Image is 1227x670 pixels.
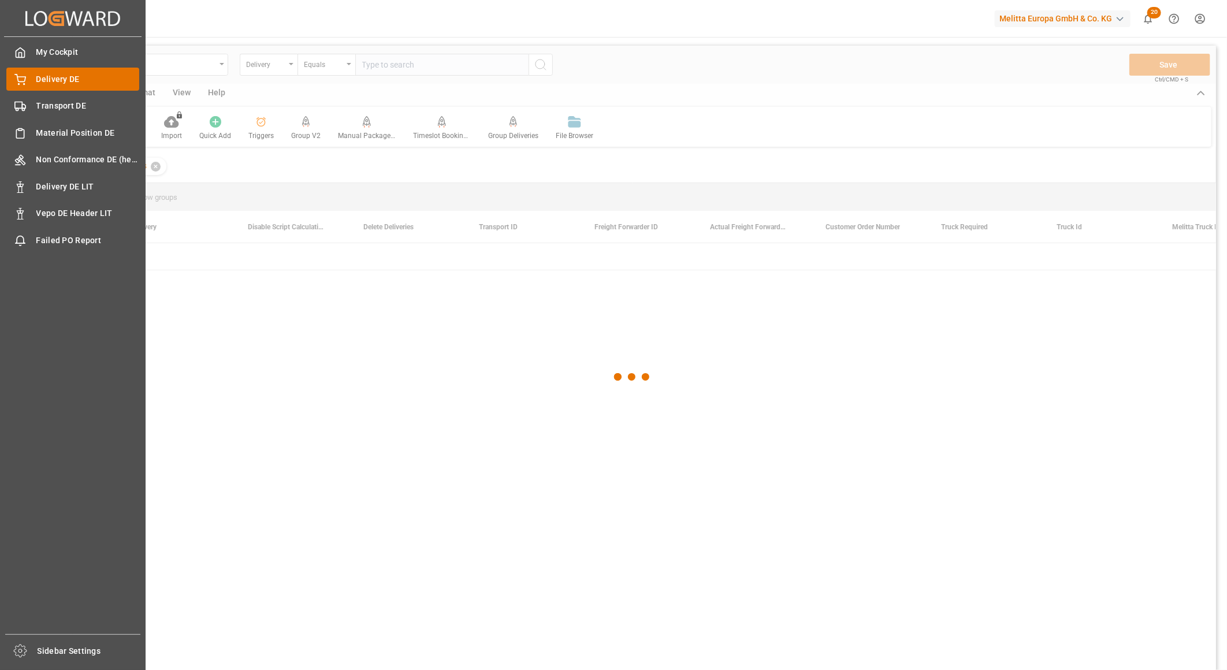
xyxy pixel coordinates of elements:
span: Non Conformance DE (header) [36,154,140,166]
a: Vepo DE Header LIT [6,202,139,225]
a: Failed PO Report [6,229,139,251]
a: My Cockpit [6,41,139,64]
a: Delivery DE LIT [6,175,139,198]
span: Failed PO Report [36,234,140,247]
a: Material Position DE [6,121,139,144]
span: Delivery DE [36,73,140,85]
a: Non Conformance DE (header) [6,148,139,171]
span: My Cockpit [36,46,140,58]
a: Delivery DE [6,68,139,90]
span: Material Position DE [36,127,140,139]
span: Sidebar Settings [38,645,141,657]
span: Vepo DE Header LIT [36,207,140,219]
span: Transport DE [36,100,140,112]
a: Transport DE [6,95,139,117]
span: Delivery DE LIT [36,181,140,193]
